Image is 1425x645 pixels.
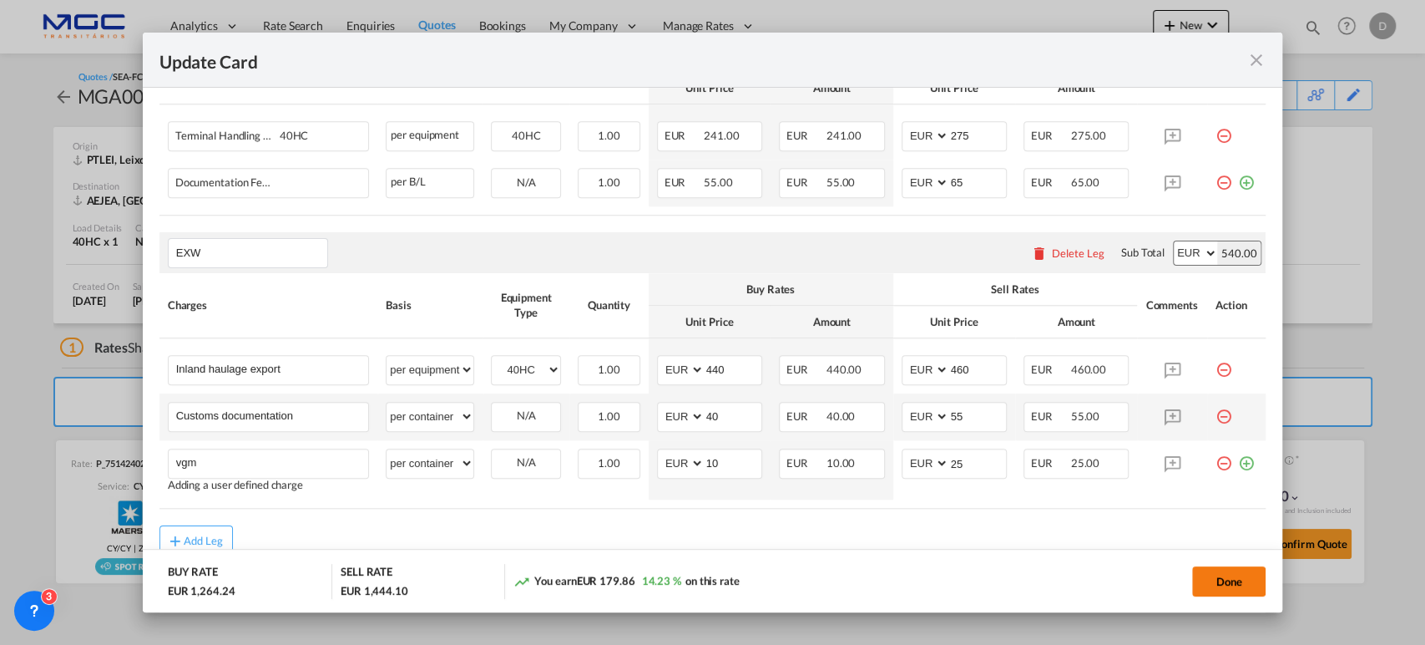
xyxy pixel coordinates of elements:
span: EUR [786,363,824,376]
md-input-container: Inland haulage export [169,356,369,381]
md-icon: icon-minus-circle-outline red-400-fg [1215,449,1232,465]
div: EUR 1,444.10 [341,583,408,598]
span: EUR [1031,129,1069,142]
input: 40 [705,403,761,428]
th: Amount [771,72,892,104]
button: Done [1192,566,1266,597]
span: 241.00 [704,129,739,142]
span: 40HC [275,130,309,142]
th: Unit Price [893,306,1015,338]
input: 275 [949,122,1006,147]
th: Amount [1015,72,1137,104]
button: Delete Leg [1031,246,1104,260]
div: N/A [492,403,561,429]
button: Add Leg [159,526,233,556]
md-input-container: vgm [169,449,369,475]
span: EUR [1031,175,1069,189]
span: 25.00 [1071,456,1100,470]
span: 55.00 [826,175,856,189]
div: Buy Rates [657,282,885,297]
md-input-container: Customs documentation [169,403,369,428]
th: Comments [1137,273,1207,338]
div: Terminal Handling Service - Origin [175,122,316,142]
span: 55.00 [704,175,733,189]
span: 55.00 [1071,409,1100,423]
span: EUR [664,129,702,142]
input: 460 [949,356,1006,381]
th: Action [1207,273,1266,338]
md-icon: icon-plus-circle-outline green-400-fg [1238,168,1255,185]
span: EUR 179.86 [577,574,635,587]
input: 65 [949,169,1006,194]
span: N/A [517,175,536,189]
md-icon: icon-minus-circle-outline red-400-fg [1215,168,1232,185]
span: 14.23 % [641,574,680,587]
span: EUR [786,409,824,423]
md-icon: icon-minus-circle-outline red-400-fg [1215,121,1232,138]
div: Add Leg [184,536,224,546]
span: EUR [1031,456,1069,470]
div: Equipment Type [491,290,562,320]
div: EUR 1,264.24 [168,583,240,598]
span: EUR [786,456,824,470]
div: N/A [492,449,561,475]
div: Sub Total [1121,245,1165,260]
input: 440 [705,356,761,381]
span: EUR [786,175,824,189]
th: Amount [1015,306,1137,338]
span: EUR [1031,363,1069,376]
div: 540.00 [1217,241,1261,265]
md-icon: icon-delete [1031,245,1048,262]
span: EUR [786,129,824,142]
span: 40.00 [826,409,856,423]
span: 10.00 [826,456,856,470]
div: Basis [386,297,474,312]
select: per equipment [387,356,473,383]
div: SELL RATE [341,564,392,583]
div: Quantity [578,297,639,312]
input: Charge Name [176,449,369,475]
th: Unit Price [649,306,771,338]
span: 460.00 [1071,363,1106,376]
input: Leg Name [176,241,327,266]
md-icon: icon-minus-circle-outline red-400-fg [1215,355,1232,372]
md-icon: icon-minus-circle-outline red-400-fg [1215,402,1232,419]
div: BUY RATE [168,564,218,583]
span: 241.00 [826,129,862,142]
th: Amount [771,306,892,338]
span: 1.00 [598,175,620,189]
span: 440.00 [826,363,862,376]
input: 55 [949,403,1006,428]
md-icon: icon-close fg-AAA8AD m-0 pointer [1246,50,1266,70]
div: per B/L [386,168,474,198]
span: 40HC [512,129,541,142]
span: 1.00 [598,409,620,423]
md-icon: icon-plus-circle-outline green-400-fg [1238,449,1255,465]
span: 65.00 [1071,175,1100,189]
input: 25 [949,449,1006,475]
select: per container [387,403,473,429]
div: Charges [168,297,370,312]
div: Adding a user defined charge [168,479,370,491]
md-icon: icon-plus md-link-fg s20 [167,532,184,549]
div: Sell Rates [902,282,1129,297]
div: Documentation Fee Origin [175,169,316,189]
input: Charge Name [176,356,369,381]
span: 1.00 [598,456,620,470]
span: 1.00 [598,363,620,376]
input: Charge Name [176,403,369,428]
md-dialog: Update CardPort of ... [143,33,1283,613]
div: per equipment [386,121,474,151]
span: EUR [664,175,702,189]
div: Delete Leg [1052,246,1104,260]
th: Unit Price [893,72,1015,104]
input: 10 [705,449,761,475]
div: Update Card [159,49,1246,70]
span: 1.00 [598,129,620,142]
span: EUR [1031,409,1069,423]
div: You earn on this rate [513,573,739,591]
th: Unit Price [649,72,771,104]
md-icon: icon-trending-up [513,573,530,590]
span: 275.00 [1071,129,1106,142]
select: per container [387,449,473,476]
